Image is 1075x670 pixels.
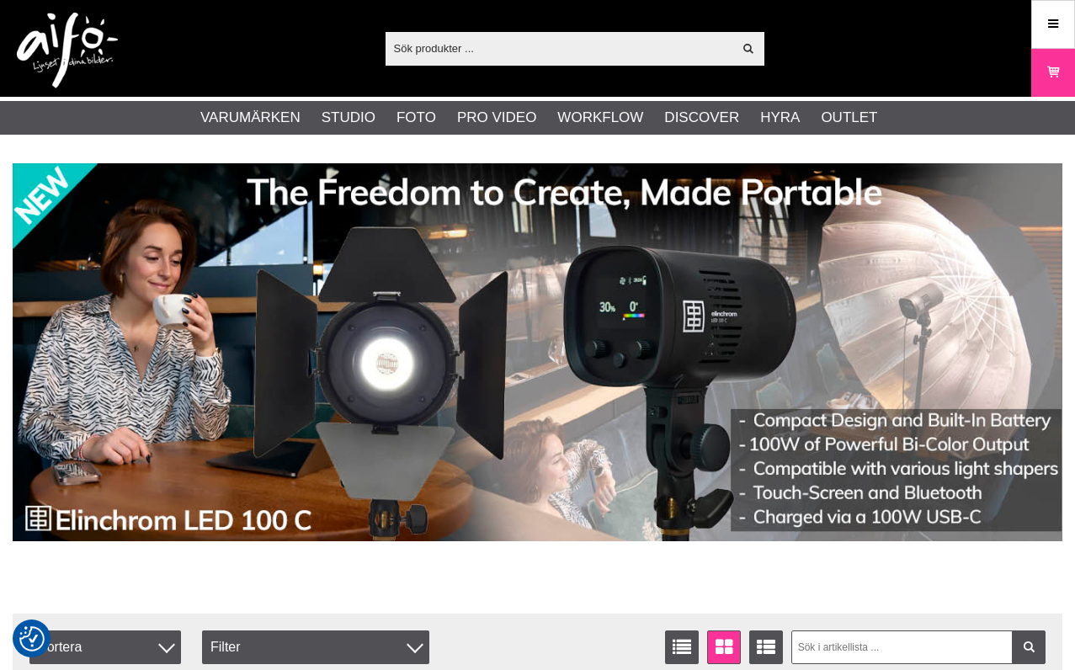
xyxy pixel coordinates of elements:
[457,107,536,129] a: Pro Video
[557,107,643,129] a: Workflow
[19,626,45,651] img: Revisit consent button
[791,630,1046,664] input: Sök i artikellista ...
[19,624,45,654] button: Samtyckesinställningar
[665,630,699,664] a: Listvisning
[664,107,739,129] a: Discover
[386,35,733,61] input: Sök produkter ...
[13,163,1062,541] img: Annons:002 banner-elin-led100c11390x.jpg
[1012,630,1046,664] a: Filtrera
[707,630,741,664] a: Fönstervisning
[29,630,181,664] span: Sortera
[821,107,877,129] a: Outlet
[202,630,429,664] div: Filter
[760,107,800,129] a: Hyra
[200,107,301,129] a: Varumärken
[17,13,118,88] img: logo.png
[749,630,783,664] a: Utökad listvisning
[396,107,436,129] a: Foto
[322,107,375,129] a: Studio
